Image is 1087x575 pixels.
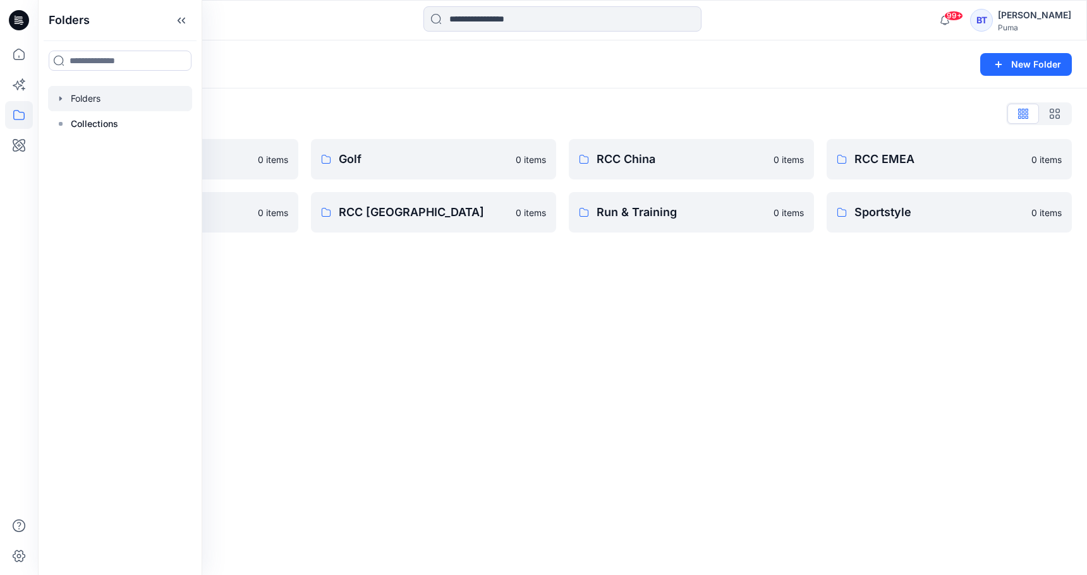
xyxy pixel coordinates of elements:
a: Run & Training0 items [569,192,814,233]
p: 0 items [258,153,288,166]
a: Golf0 items [311,139,556,179]
p: RCC EMEA [854,150,1024,168]
a: RCC China0 items [569,139,814,179]
div: [PERSON_NAME] [998,8,1071,23]
p: 0 items [1031,153,1062,166]
div: Puma [998,23,1071,32]
p: RCC China [597,150,766,168]
p: Collections [71,116,118,131]
p: 0 items [516,206,546,219]
p: Golf [339,150,508,168]
a: RCC [GEOGRAPHIC_DATA]0 items [311,192,556,233]
p: 0 items [516,153,546,166]
p: 0 items [258,206,288,219]
p: 0 items [1031,206,1062,219]
p: 0 items [774,206,804,219]
button: New Folder [980,53,1072,76]
a: Sportstyle0 items [827,192,1072,233]
div: BT [970,9,993,32]
a: RCC EMEA0 items [827,139,1072,179]
p: Sportstyle [854,203,1024,221]
p: RCC [GEOGRAPHIC_DATA] [339,203,508,221]
p: 0 items [774,153,804,166]
p: Run & Training [597,203,766,221]
span: 99+ [944,11,963,21]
